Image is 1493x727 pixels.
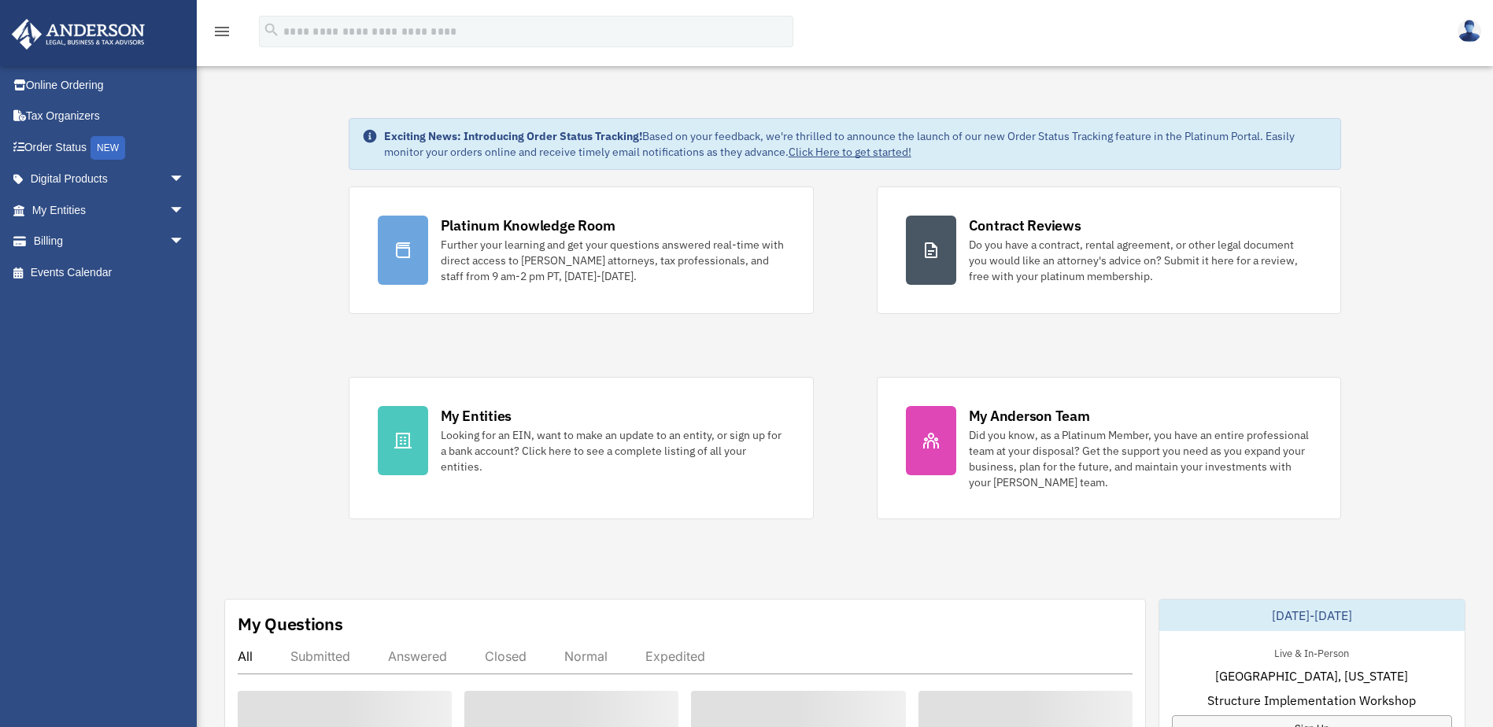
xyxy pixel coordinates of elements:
[969,216,1081,235] div: Contract Reviews
[877,186,1342,314] a: Contract Reviews Do you have a contract, rental agreement, or other legal document you would like...
[11,101,209,132] a: Tax Organizers
[263,21,280,39] i: search
[485,648,527,664] div: Closed
[91,136,125,160] div: NEW
[877,377,1342,519] a: My Anderson Team Did you know, as a Platinum Member, you have an entire professional team at your...
[441,216,615,235] div: Platinum Knowledge Room
[212,22,231,41] i: menu
[384,129,642,143] strong: Exciting News: Introducing Order Status Tracking!
[7,19,150,50] img: Anderson Advisors Platinum Portal
[441,427,785,474] div: Looking for an EIN, want to make an update to an entity, or sign up for a bank account? Click her...
[969,406,1090,426] div: My Anderson Team
[238,648,253,664] div: All
[384,128,1329,160] div: Based on your feedback, we're thrilled to announce the launch of our new Order Status Tracking fe...
[564,648,608,664] div: Normal
[11,194,209,226] a: My Entitiesarrow_drop_down
[1159,600,1465,631] div: [DATE]-[DATE]
[969,237,1313,284] div: Do you have a contract, rental agreement, or other legal document you would like an attorney's ad...
[441,406,512,426] div: My Entities
[349,377,814,519] a: My Entities Looking for an EIN, want to make an update to an entity, or sign up for a bank accoun...
[789,145,911,159] a: Click Here to get started!
[1207,691,1416,710] span: Structure Implementation Workshop
[169,164,201,196] span: arrow_drop_down
[1458,20,1481,42] img: User Pic
[169,226,201,258] span: arrow_drop_down
[11,226,209,257] a: Billingarrow_drop_down
[645,648,705,664] div: Expedited
[290,648,350,664] div: Submitted
[11,131,209,164] a: Order StatusNEW
[169,194,201,227] span: arrow_drop_down
[1262,644,1362,660] div: Live & In-Person
[441,237,785,284] div: Further your learning and get your questions answered real-time with direct access to [PERSON_NAM...
[11,256,209,288] a: Events Calendar
[349,186,814,314] a: Platinum Knowledge Room Further your learning and get your questions answered real-time with dire...
[969,427,1313,490] div: Did you know, as a Platinum Member, you have an entire professional team at your disposal? Get th...
[212,28,231,41] a: menu
[238,612,343,636] div: My Questions
[11,164,209,195] a: Digital Productsarrow_drop_down
[388,648,447,664] div: Answered
[11,69,209,101] a: Online Ordering
[1215,666,1408,685] span: [GEOGRAPHIC_DATA], [US_STATE]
